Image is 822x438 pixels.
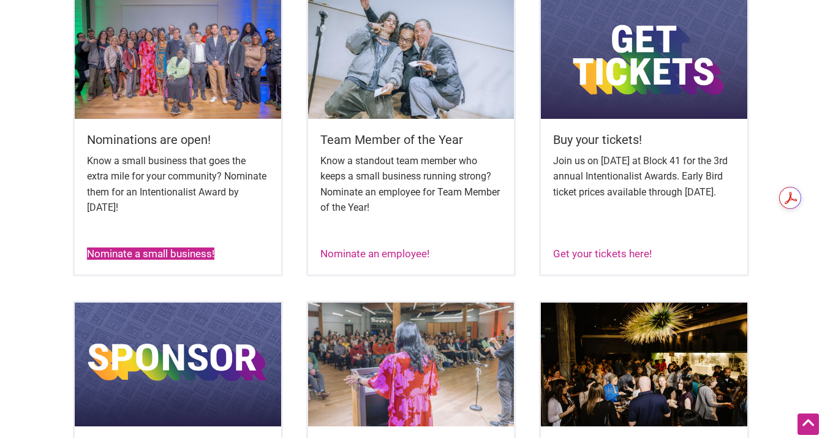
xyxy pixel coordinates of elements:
[87,153,269,216] p: Know a small business that goes the extra mile for your community? Nominate them for an Intention...
[87,131,269,148] h5: Nominations are open!
[87,247,214,260] a: Nominate a small business!
[320,247,429,260] a: Nominate an employee!
[320,153,502,216] p: Know a standout team member who keeps a small business running strong? Nominate an employee for T...
[320,131,502,148] h5: Team Member of the Year
[553,247,652,260] a: Get your tickets here!
[553,153,735,200] p: Join us on [DATE] at Block 41 for the 3rd annual Intentionalist Awards. Early Bird ticket prices ...
[553,131,735,148] h5: Buy your tickets!
[797,413,819,435] div: Scroll Back to Top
